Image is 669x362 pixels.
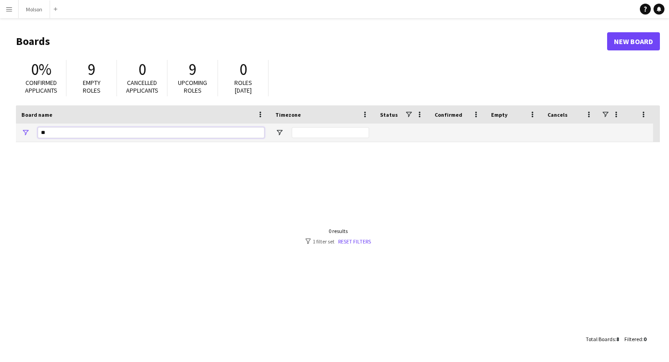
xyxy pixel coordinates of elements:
[292,127,369,138] input: Timezone Filter Input
[16,35,607,48] h1: Boards
[275,111,301,118] span: Timezone
[239,60,247,79] span: 0
[624,336,642,342] span: Filtered
[21,111,52,118] span: Board name
[25,79,57,94] span: Confirmed applicants
[234,79,252,94] span: Roles [DATE]
[138,60,146,79] span: 0
[616,336,619,342] span: 8
[126,79,158,94] span: Cancelled applicants
[547,111,568,118] span: Cancels
[38,127,264,138] input: Board name Filter Input
[88,60,96,79] span: 9
[607,32,660,50] a: New Board
[305,228,371,234] div: 0 results
[189,60,197,79] span: 9
[380,111,398,118] span: Status
[586,336,615,342] span: Total Boards
[624,330,646,348] div: :
[83,79,101,94] span: Empty roles
[491,111,507,118] span: Empty
[338,238,371,245] a: Reset filters
[178,79,207,94] span: Upcoming roles
[586,330,619,348] div: :
[644,336,646,342] span: 0
[435,111,462,118] span: Confirmed
[275,129,284,137] button: Open Filter Menu
[19,0,50,18] button: Molson
[31,60,51,79] span: 0%
[21,129,30,137] button: Open Filter Menu
[305,238,371,245] div: 1 filter set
